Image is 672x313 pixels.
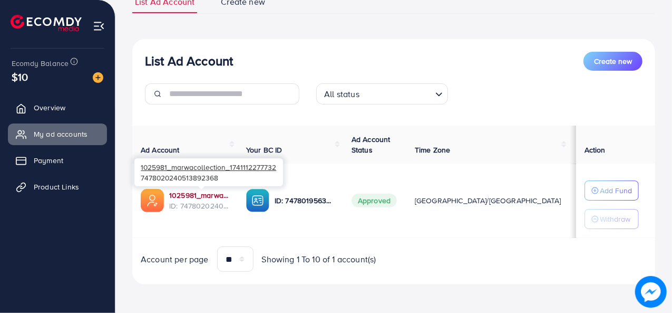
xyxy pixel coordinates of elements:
[262,253,376,265] span: Showing 1 To 10 of 1 account(s)
[594,56,632,67] span: Create new
[134,158,283,186] div: 7478020240513892368
[316,83,448,105] div: Search for option
[275,194,335,207] p: ID: 7478019563486068752
[169,190,229,201] a: 1025981_marwacollection_1741112277732
[585,181,639,201] button: Add Fund
[585,145,606,155] span: Action
[352,134,391,155] span: Ad Account Status
[246,189,269,212] img: ic-ba-acc.ded83a64.svg
[12,58,69,69] span: Ecomdy Balance
[34,129,87,139] span: My ad accounts
[141,145,180,155] span: Ad Account
[415,195,561,206] span: [GEOGRAPHIC_DATA]/[GEOGRAPHIC_DATA]
[8,176,107,197] a: Product Links
[322,87,362,102] span: All status
[636,277,666,307] img: image
[415,145,450,155] span: Time Zone
[145,53,233,69] h3: List Ad Account
[141,189,164,212] img: ic-ads-acc.e4c84228.svg
[8,150,107,171] a: Payment
[585,209,639,229] button: Withdraw
[34,182,79,192] span: Product Links
[93,72,103,83] img: image
[352,194,397,207] span: Approved
[600,184,632,197] p: Add Fund
[141,162,276,172] span: 1025981_marwacollection_1741112277732
[11,15,82,31] img: logo
[363,84,431,102] input: Search for option
[34,102,65,113] span: Overview
[8,124,107,145] a: My ad accounts
[12,69,28,84] span: $10
[141,253,209,265] span: Account per page
[8,97,107,118] a: Overview
[169,201,229,211] span: ID: 7478020240513892368
[246,145,283,155] span: Your BC ID
[34,155,63,166] span: Payment
[93,20,105,32] img: menu
[583,52,642,71] button: Create new
[600,213,630,225] p: Withdraw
